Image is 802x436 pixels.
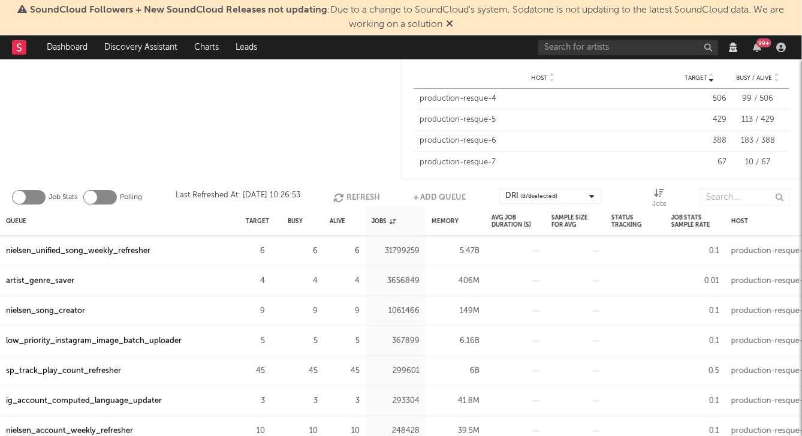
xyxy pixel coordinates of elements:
[521,189,558,203] span: ( 8 / 8 selected)
[186,35,227,59] a: Charts
[288,274,318,288] div: 4
[372,304,420,318] div: 1061466
[227,35,266,59] a: Leads
[732,135,783,147] div: 183 / 388
[732,114,783,126] div: 113 / 429
[420,93,667,105] div: production-resque-4
[372,394,420,408] div: 293304
[330,394,360,408] div: 3
[420,114,667,126] div: production-resque-5
[731,208,748,234] div: Host
[288,334,318,348] div: 5
[652,197,667,212] div: Jobs
[31,5,785,29] span: : Due to a change to SoundCloud's system, Sodatone is not updating to the latest SoundCloud data....
[38,35,96,59] a: Dashboard
[246,274,265,288] div: 4
[372,334,420,348] div: 367899
[288,394,318,408] div: 3
[176,188,300,206] div: Last Refreshed At: [DATE] 10:26:53
[492,208,539,234] div: Avg Job Duration (s)
[6,364,121,378] a: sp_track_play_count_refresher
[420,135,667,147] div: production-resque-6
[432,364,480,378] div: 6B
[6,244,150,258] a: nielsen_unified_song_weekly_refresher
[756,38,771,47] div: 99 +
[446,20,453,29] span: Dismiss
[330,334,360,348] div: 5
[432,304,480,318] div: 149M
[414,188,466,206] button: + Add Queue
[673,114,726,126] div: 429
[6,304,85,318] a: nielsen_song_creator
[732,157,783,169] div: 10 / 67
[538,40,718,55] input: Search for artists
[246,364,265,378] div: 45
[372,208,396,234] div: Jobs
[372,274,420,288] div: 3656849
[671,274,719,288] div: 0.01
[432,394,480,408] div: 41.8M
[246,244,265,258] div: 6
[673,135,726,147] div: 388
[330,208,345,234] div: Alive
[671,394,719,408] div: 0.1
[671,304,719,318] div: 0.1
[330,274,360,288] div: 4
[551,208,599,234] div: Sample Size For Avg
[671,208,719,234] div: Job Stats Sample Rate
[671,334,719,348] div: 0.1
[31,5,328,15] span: SoundCloud Followers + New SoundCloud Releases not updating
[732,93,783,105] div: 99 / 506
[330,304,360,318] div: 9
[372,244,420,258] div: 31799259
[432,334,480,348] div: 6.16B
[6,274,74,288] a: artist_genre_saver
[372,364,420,378] div: 299601
[506,189,558,203] div: DRI
[432,244,480,258] div: 5.47B
[432,208,459,234] div: Memory
[246,394,265,408] div: 3
[288,244,318,258] div: 6
[753,43,761,52] button: 99+
[246,208,269,234] div: Target
[333,188,380,206] button: Refresh
[420,157,667,169] div: production-resque-7
[700,188,790,206] input: Search...
[6,208,26,234] div: Queue
[685,74,707,82] span: Target
[432,274,480,288] div: 406M
[330,364,360,378] div: 45
[330,244,360,258] div: 6
[49,190,77,205] label: Job Stats
[671,244,719,258] div: 0.1
[673,157,726,169] div: 67
[671,364,719,378] div: 0.5
[737,74,773,82] span: Busy / Alive
[652,188,667,211] div: Jobs
[6,334,182,348] a: low_priority_instagram_image_batch_uploader
[288,364,318,378] div: 45
[6,394,162,408] a: ig_account_computed_language_updater
[673,93,726,105] div: 506
[532,74,548,82] span: Host
[611,208,659,234] div: Status Tracking
[288,208,303,234] div: Busy
[120,190,142,205] label: Polling
[96,35,186,59] a: Discovery Assistant
[288,304,318,318] div: 9
[246,304,265,318] div: 9
[246,334,265,348] div: 5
